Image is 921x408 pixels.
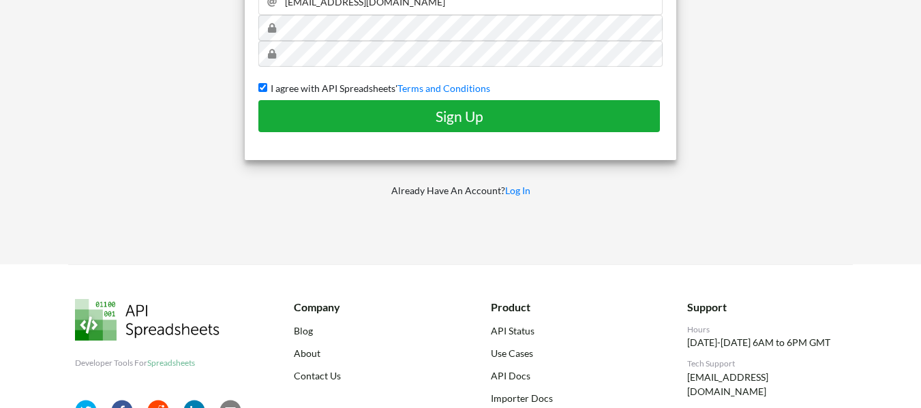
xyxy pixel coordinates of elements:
a: Use Cases [491,346,650,360]
p: Already Have An Account? [235,184,686,198]
img: API Spreadsheets Logo [75,299,220,341]
p: [DATE]-[DATE] 6AM to 6PM GMT [687,336,846,349]
a: [EMAIL_ADDRESS][DOMAIN_NAME] [687,371,768,397]
a: API Docs [491,368,650,383]
div: Tech Support [687,358,846,370]
a: Importer Docs [491,391,650,405]
a: Contact Us [294,368,453,383]
div: Company [294,299,453,315]
span: I agree with API Spreadsheets' [267,82,397,94]
div: Hours [687,324,846,336]
a: About [294,346,453,360]
a: Blog [294,324,453,338]
h4: Sign Up [273,108,646,125]
span: Developer Tools For [75,358,195,368]
div: Support [687,299,846,315]
a: Log In [505,185,530,196]
a: API Status [491,324,650,338]
button: Sign Up [258,100,660,132]
a: Terms and Conditions [397,82,490,94]
span: Spreadsheets [147,358,195,368]
div: Product [491,299,650,315]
